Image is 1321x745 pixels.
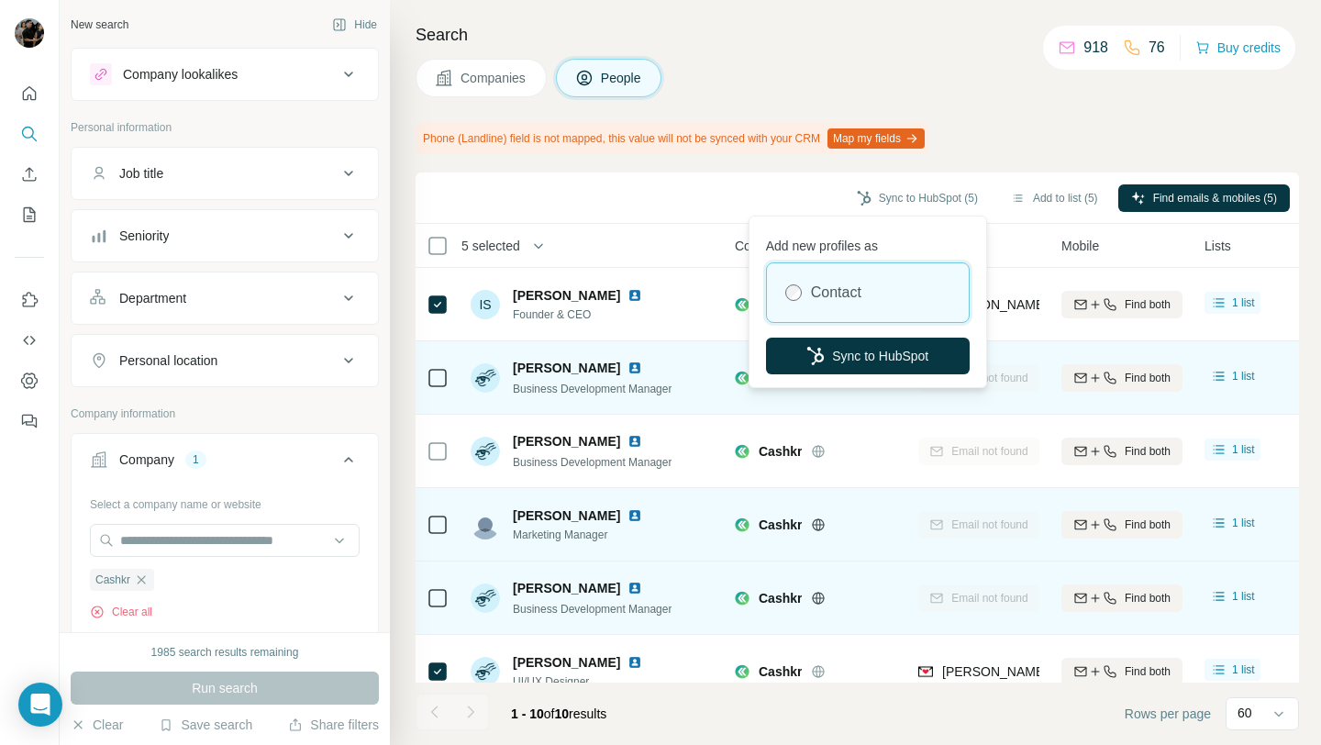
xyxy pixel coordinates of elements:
p: Add new profiles as [766,229,970,255]
div: Job title [119,164,163,183]
button: Job title [72,151,378,195]
div: 1 [185,451,206,468]
img: LinkedIn logo [627,361,642,375]
span: UI/UX Designer [513,673,664,690]
button: Find both [1061,511,1182,539]
span: Rows per page [1125,705,1211,723]
span: 5 selected [461,237,520,255]
span: Cashkr [759,662,802,681]
span: Companies [461,69,527,87]
div: Department [119,289,186,307]
button: Find emails & mobiles (5) [1118,184,1290,212]
p: Company information [71,406,379,422]
button: Department [72,276,378,320]
span: [PERSON_NAME] [513,432,620,450]
img: LinkedIn logo [627,288,642,303]
div: Personal location [119,351,217,370]
span: Cashkr [95,572,130,588]
div: Company [119,450,174,469]
span: People [601,69,643,87]
p: 76 [1149,37,1165,59]
div: Phone (Landline) field is not mapped, this value will not be synced with your CRM [416,123,928,154]
span: Cashkr [759,516,802,534]
img: LinkedIn logo [627,581,642,595]
button: Map my fields [827,128,925,149]
img: LinkedIn logo [627,508,642,523]
span: Find emails & mobiles (5) [1153,190,1277,206]
img: Logo of Cashkr [735,591,749,606]
img: Avatar [15,18,44,48]
span: [PERSON_NAME] [513,506,620,525]
button: Sync to HubSpot [766,338,970,374]
span: Find both [1125,370,1171,386]
span: Find both [1125,443,1171,460]
span: Company [735,237,790,255]
img: LinkedIn logo [627,434,642,449]
span: [PERSON_NAME] [513,359,620,377]
button: Search [15,117,44,150]
button: Seniority [72,214,378,258]
div: Company lookalikes [123,65,238,83]
div: IS [471,290,500,319]
span: 1 list [1232,295,1255,311]
span: Find both [1125,663,1171,680]
button: Save search [159,716,252,734]
span: Marketing Manager [513,527,664,543]
button: Clear all [90,604,152,620]
button: Sync to HubSpot (5) [844,184,991,212]
span: [PERSON_NAME] [513,653,620,672]
span: Find both [1125,590,1171,606]
button: Use Surfe API [15,324,44,357]
p: 60 [1238,704,1252,722]
img: Logo of Cashkr [735,371,749,385]
img: LinkedIn logo [627,655,642,670]
span: 1 list [1232,588,1255,605]
button: Quick start [15,77,44,110]
button: Find both [1061,584,1182,612]
button: Buy credits [1195,35,1281,61]
button: Find both [1061,291,1182,318]
span: 1 - 10 [511,706,544,721]
span: Founder & CEO [513,306,664,323]
span: Cashkr [759,589,802,607]
span: Business Development Manager [513,456,672,469]
img: provider findymail logo [918,662,933,681]
img: Avatar [471,584,500,613]
img: Logo of Cashkr [735,297,749,312]
button: Dashboard [15,364,44,397]
div: Open Intercom Messenger [18,683,62,727]
span: results [511,706,606,721]
img: Avatar [471,437,500,466]
p: 918 [1083,37,1108,59]
button: Use Surfe on LinkedIn [15,284,44,317]
div: New search [71,17,128,33]
button: Find both [1061,658,1182,685]
button: Clear [71,716,123,734]
button: Enrich CSV [15,158,44,191]
span: 1 list [1232,368,1255,384]
button: Hide [319,11,390,39]
img: Avatar [471,363,500,393]
span: Mobile [1061,237,1099,255]
button: Personal location [72,339,378,383]
span: Find both [1125,517,1171,533]
img: Logo of Cashkr [735,517,749,532]
div: Select a company name or website [90,489,360,513]
span: [PERSON_NAME] [513,286,620,305]
img: Logo of Cashkr [735,664,749,679]
span: 1 list [1232,515,1255,531]
button: Share filters [288,716,379,734]
img: Logo of Cashkr [735,444,749,459]
button: Find both [1061,438,1182,465]
span: of [544,706,555,721]
button: My lists [15,198,44,231]
div: 1985 search results remaining [151,644,299,661]
img: Avatar [471,657,500,686]
button: Company1 [72,438,378,489]
label: Contact [811,282,861,304]
button: Find both [1061,364,1182,392]
span: 1 list [1232,441,1255,458]
span: Lists [1204,237,1231,255]
span: [PERSON_NAME][EMAIL_ADDRESS][DOMAIN_NAME] [942,664,1265,679]
span: Find both [1125,296,1171,313]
